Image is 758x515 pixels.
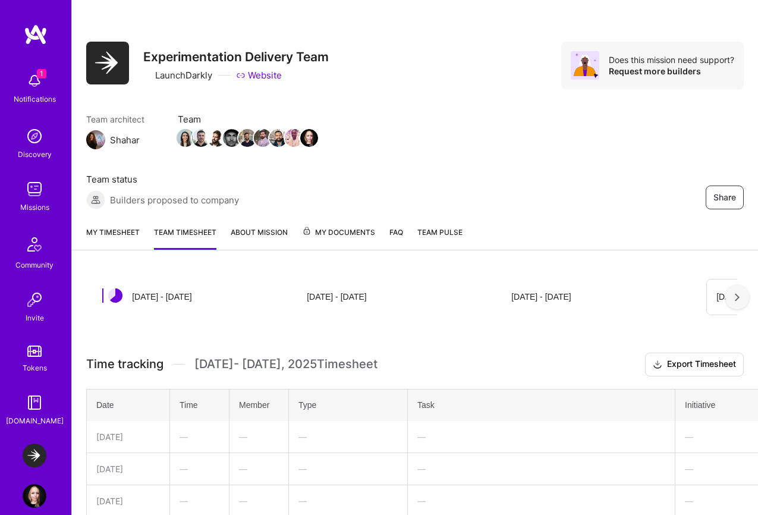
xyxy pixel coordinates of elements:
[86,226,140,250] a: My timesheet
[408,389,675,421] th: Task
[177,129,194,147] img: Team Member Avatar
[240,128,255,148] a: Team Member Avatar
[224,128,240,148] a: Team Member Avatar
[269,129,287,147] img: Team Member Avatar
[713,191,736,203] span: Share
[23,484,46,508] img: User Avatar
[86,190,105,209] img: Builders proposed to company
[86,113,154,125] span: Team architect
[144,135,154,145] i: icon Mail
[239,495,279,507] div: —
[238,129,256,147] img: Team Member Avatar
[180,495,219,507] div: —
[6,414,64,427] div: [DOMAIN_NAME]
[23,69,46,93] img: bell
[223,129,241,147] img: Team Member Avatar
[24,24,48,45] img: logo
[192,129,210,147] img: Team Member Avatar
[207,129,225,147] img: Team Member Avatar
[20,484,49,508] a: User Avatar
[86,357,163,372] span: Time tracking
[23,177,46,201] img: teamwork
[170,389,229,421] th: Time
[178,128,193,148] a: Team Member Avatar
[193,128,209,148] a: Team Member Avatar
[20,201,49,213] div: Missions
[271,128,286,148] a: Team Member Avatar
[298,495,398,507] div: —
[417,463,665,475] div: —
[96,495,160,507] div: [DATE]
[20,444,49,467] a: LaunchDarkly: Experimentation Delivery Team
[23,362,47,374] div: Tokens
[417,226,463,250] a: Team Pulse
[302,226,375,250] a: My Documents
[86,173,239,186] span: Team status
[417,495,665,507] div: —
[609,54,734,65] div: Does this mission need support?
[15,259,54,271] div: Community
[653,359,662,371] i: icon Download
[389,226,403,250] a: FAQ
[236,69,282,81] a: Website
[645,353,744,376] button: Export Timesheet
[285,129,303,147] img: Team Member Avatar
[239,431,279,443] div: —
[132,291,192,303] div: [DATE] - [DATE]
[229,389,289,421] th: Member
[143,49,329,64] h3: Experimentation Delivery Team
[23,124,46,148] img: discovery
[301,128,317,148] a: Team Member Avatar
[23,391,46,414] img: guide book
[180,463,219,475] div: —
[609,65,734,77] div: Request more builders
[706,186,744,209] button: Share
[239,463,279,475] div: —
[417,431,665,443] div: —
[307,291,367,303] div: [DATE] - [DATE]
[110,134,140,146] div: Shahar
[180,431,219,443] div: —
[143,71,153,80] i: icon CompanyGray
[194,357,378,372] span: [DATE] - [DATE] , 2025 Timesheet
[254,129,272,147] img: Team Member Avatar
[96,431,160,443] div: [DATE]
[417,228,463,237] span: Team Pulse
[300,129,318,147] img: Team Member Avatar
[26,312,44,324] div: Invite
[298,463,398,475] div: —
[286,128,301,148] a: Team Member Avatar
[231,226,288,250] a: About Mission
[96,463,160,475] div: [DATE]
[110,194,239,206] span: Builders proposed to company
[20,230,49,259] img: Community
[143,69,212,81] div: LaunchDarkly
[108,288,122,303] img: status icon
[178,113,317,125] span: Team
[209,128,224,148] a: Team Member Avatar
[86,42,129,84] img: Company Logo
[255,128,271,148] a: Team Member Avatar
[14,93,56,105] div: Notifications
[86,130,105,149] img: Team Architect
[87,389,170,421] th: Date
[571,51,599,80] img: Avatar
[735,293,740,302] img: right
[18,148,52,161] div: Discovery
[27,346,42,357] img: tokens
[302,226,375,239] span: My Documents
[289,389,408,421] th: Type
[37,69,46,78] span: 1
[154,226,216,250] a: Team timesheet
[511,291,571,303] div: [DATE] - [DATE]
[23,288,46,312] img: Invite
[298,431,398,443] div: —
[23,444,46,467] img: LaunchDarkly: Experimentation Delivery Team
